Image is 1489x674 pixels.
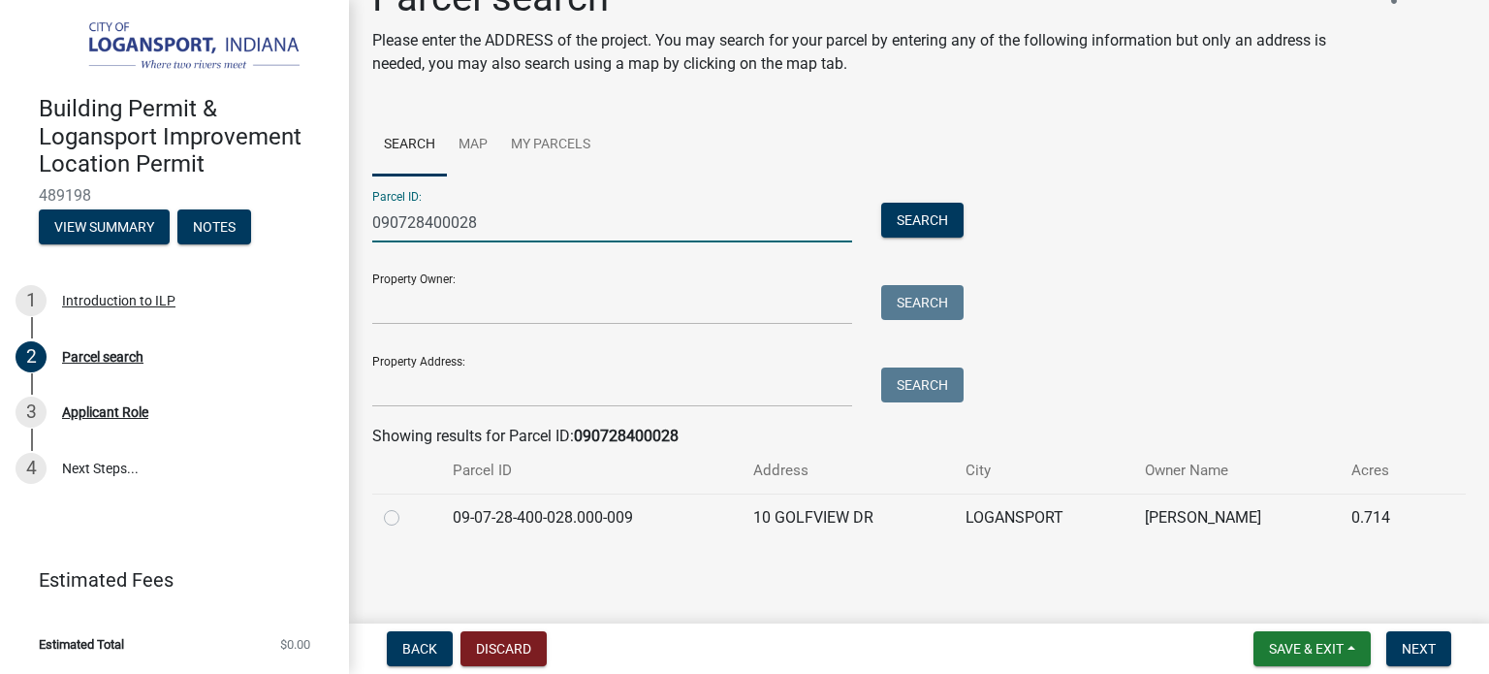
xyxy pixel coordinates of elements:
[39,220,170,236] wm-modal-confirm: Summary
[177,209,251,244] button: Notes
[1133,448,1340,494] th: Owner Name
[62,350,143,364] div: Parcel search
[1253,631,1371,666] button: Save & Exit
[402,641,437,657] span: Back
[387,631,453,666] button: Back
[16,285,47,316] div: 1
[574,427,679,445] strong: 090728400028
[1386,631,1451,666] button: Next
[447,114,499,177] a: Map
[1340,494,1432,541] td: 0.714
[954,494,1133,541] td: LOGANSPORT
[372,29,1361,76] p: Please enter the ADDRESS of the project. You may search for your parcel by entering any of the fo...
[62,405,148,419] div: Applicant Role
[39,186,310,205] span: 489198
[881,203,964,238] button: Search
[881,368,964,402] button: Search
[1402,641,1436,657] span: Next
[954,448,1133,494] th: City
[742,494,954,541] td: 10 GOLFVIEW DR
[499,114,602,177] a: My Parcels
[62,294,175,307] div: Introduction to ILP
[39,638,124,651] span: Estimated Total
[177,220,251,236] wm-modal-confirm: Notes
[460,631,547,666] button: Discard
[16,561,318,599] a: Estimated Fees
[441,448,742,494] th: Parcel ID
[1340,448,1432,494] th: Acres
[742,448,954,494] th: Address
[372,425,1466,448] div: Showing results for Parcel ID:
[16,341,47,372] div: 2
[16,453,47,484] div: 4
[881,285,964,320] button: Search
[16,397,47,428] div: 3
[1133,494,1340,541] td: [PERSON_NAME]
[39,209,170,244] button: View Summary
[372,114,447,177] a: Search
[39,95,333,178] h4: Building Permit & Logansport Improvement Location Permit
[39,20,318,75] img: City of Logansport, Indiana
[280,638,310,651] span: $0.00
[441,494,742,541] td: 09-07-28-400-028.000-009
[1269,641,1344,657] span: Save & Exit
